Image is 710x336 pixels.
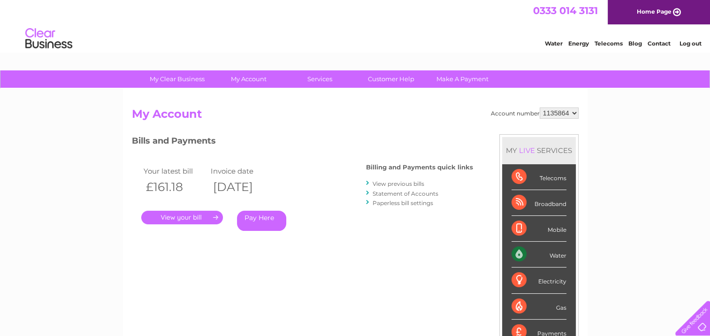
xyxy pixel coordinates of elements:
td: Your latest bill [141,165,209,177]
a: Make A Payment [424,70,501,88]
img: logo.png [25,24,73,53]
h4: Billing and Payments quick links [366,164,473,171]
a: Services [281,70,359,88]
div: Mobile [512,216,566,242]
a: Pay Here [237,211,286,231]
a: . [141,211,223,224]
a: Telecoms [595,40,623,47]
h3: Bills and Payments [132,134,473,151]
a: Log out [679,40,701,47]
div: Water [512,242,566,267]
a: Statement of Accounts [373,190,438,197]
div: Broadband [512,190,566,216]
th: £161.18 [141,177,209,197]
a: My Clear Business [138,70,216,88]
div: Clear Business is a trading name of Verastar Limited (registered in [GEOGRAPHIC_DATA] No. 3667643... [134,5,577,46]
a: Customer Help [352,70,430,88]
th: [DATE] [208,177,276,197]
div: Account number [491,107,579,119]
a: Blog [628,40,642,47]
div: Electricity [512,267,566,293]
div: MY SERVICES [502,137,576,164]
td: Invoice date [208,165,276,177]
a: Energy [568,40,589,47]
div: LIVE [517,146,537,155]
a: Water [545,40,563,47]
a: My Account [210,70,287,88]
a: View previous bills [373,180,424,187]
a: Paperless bill settings [373,199,433,206]
div: Telecoms [512,164,566,190]
a: 0333 014 3131 [533,5,598,16]
h2: My Account [132,107,579,125]
div: Gas [512,294,566,320]
a: Contact [648,40,671,47]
